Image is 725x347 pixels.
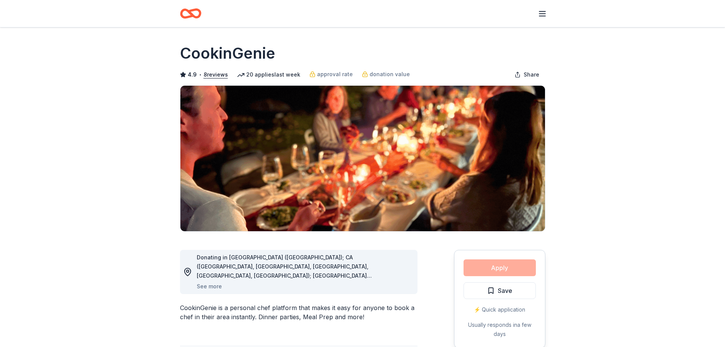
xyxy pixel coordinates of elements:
[180,303,417,321] div: CookinGenie is a personal chef platform that makes it easy for anyone to book a chef in their are...
[188,70,197,79] span: 4.9
[464,320,536,339] div: Usually responds in a few days
[524,70,539,79] span: Share
[237,70,300,79] div: 20 applies last week
[370,70,410,79] span: donation value
[508,67,545,82] button: Share
[309,70,353,79] a: approval rate
[204,70,228,79] button: 8reviews
[180,86,545,231] img: Image for CookinGenie
[498,286,512,296] span: Save
[180,43,275,64] h1: CookinGenie
[317,70,353,79] span: approval rate
[197,282,222,291] button: See more
[464,305,536,314] div: ⚡️ Quick application
[199,72,201,78] span: •
[362,70,410,79] a: donation value
[180,5,201,22] a: Home
[464,282,536,299] button: Save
